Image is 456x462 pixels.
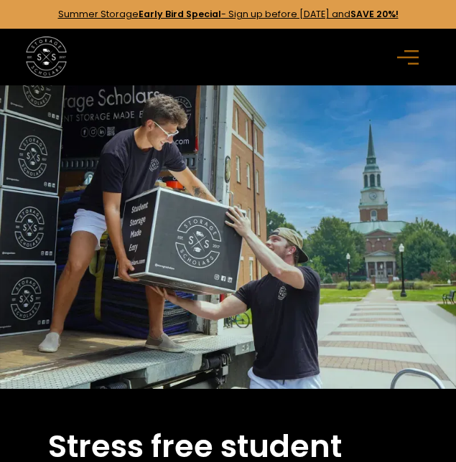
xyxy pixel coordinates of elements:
div: menu [389,37,430,77]
img: Storage Scholars main logo [26,37,67,77]
a: home [26,37,67,77]
strong: Early Bird Special [139,8,221,20]
strong: SAVE 20%! [350,8,399,20]
a: Summer StorageEarly Bird Special- Sign up before [DATE] andSAVE 20%! [58,8,399,20]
